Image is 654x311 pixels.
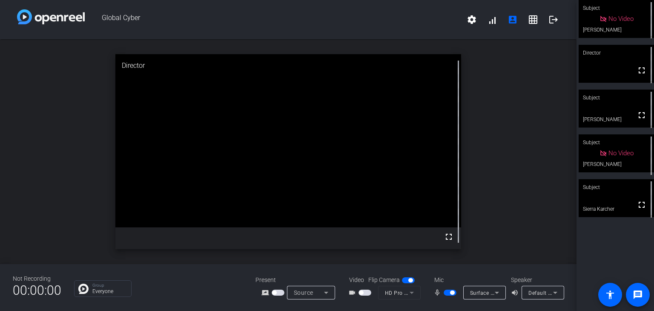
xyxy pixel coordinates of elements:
[548,15,559,25] mat-icon: logout
[92,289,127,294] p: Everyone
[433,288,444,298] mat-icon: mic_none
[633,290,643,300] mat-icon: message
[368,276,400,285] span: Flip Camera
[349,276,364,285] span: Video
[579,90,654,106] div: Subject
[637,110,647,120] mat-icon: fullscreen
[579,134,654,151] div: Subject
[13,280,61,301] span: 00:00:00
[508,15,518,25] mat-icon: account_box
[294,289,313,296] span: Source
[17,9,85,24] img: white-gradient.svg
[528,15,538,25] mat-icon: grid_on
[605,290,615,300] mat-icon: accessibility
[85,9,462,30] span: Global Cyber
[255,276,341,285] div: Present
[482,9,502,30] button: signal_cellular_alt
[426,276,511,285] div: Mic
[92,283,127,288] p: Group
[261,288,272,298] mat-icon: screen_share_outline
[115,54,461,77] div: Director
[637,200,647,210] mat-icon: fullscreen
[470,289,620,296] span: Surface Stereo Microphones (Surface High Definition Audio)
[579,179,654,195] div: Subject
[608,149,634,157] span: No Video
[511,276,562,285] div: Speaker
[78,284,89,294] img: Chat Icon
[13,274,61,283] div: Not Recording
[467,15,477,25] mat-icon: settings
[637,65,647,76] mat-icon: fullscreen
[511,288,521,298] mat-icon: volume_up
[579,45,654,61] div: Director
[608,15,634,23] span: No Video
[444,232,454,242] mat-icon: fullscreen
[348,288,359,298] mat-icon: videocam_outline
